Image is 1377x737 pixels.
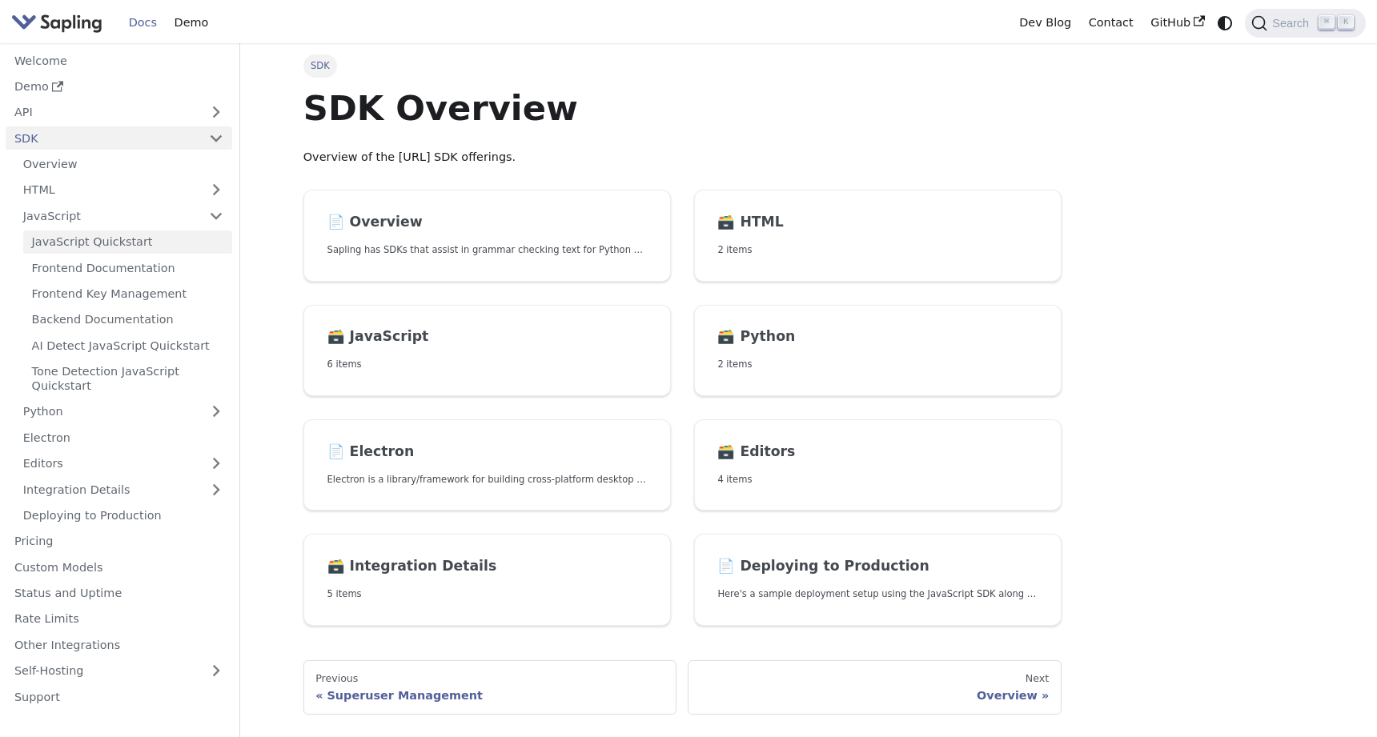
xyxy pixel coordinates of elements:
[11,11,102,34] img: Sapling.ai
[6,101,200,124] a: API
[717,587,1037,602] p: Here's a sample deployment setup using the JavaScript SDK along with a Python backend.
[717,357,1037,372] p: 2 items
[23,308,232,331] a: Backend Documentation
[327,443,647,461] h2: Electron
[717,328,1037,346] h2: Python
[6,582,232,605] a: Status and Uptime
[6,555,232,579] a: Custom Models
[688,660,1061,715] a: NextOverview
[327,357,647,372] p: 6 items
[694,419,1062,511] a: 🗃️ Editors4 items
[717,443,1037,461] h2: Editors
[6,659,232,683] a: Self-Hosting
[694,534,1062,626] a: 📄️ Deploying to ProductionHere's a sample deployment setup using the JavaScript SDK along with a ...
[694,305,1062,397] a: 🗃️ Python2 items
[23,334,232,357] a: AI Detect JavaScript Quickstart
[694,190,1062,282] a: 🗃️ HTML2 items
[14,478,232,501] a: Integration Details
[303,54,337,77] span: SDK
[717,472,1037,487] p: 4 items
[717,214,1037,231] h2: HTML
[327,214,647,231] h2: Overview
[701,672,1049,685] div: Next
[1142,10,1213,35] a: GitHub
[23,360,232,398] a: Tone Detection JavaScript Quickstart
[717,242,1037,258] p: 2 items
[327,242,647,258] p: Sapling has SDKs that assist in grammar checking text for Python and JavaScript, and an HTTP API ...
[327,328,647,346] h2: JavaScript
[14,504,232,527] a: Deploying to Production
[6,685,232,708] a: Support
[14,204,232,227] a: JavaScript
[327,558,647,575] h2: Integration Details
[6,126,200,150] a: SDK
[303,534,671,626] a: 🗃️ Integration Details5 items
[200,101,232,124] button: Expand sidebar category 'API'
[6,530,232,553] a: Pricing
[14,426,232,449] a: Electron
[701,688,1049,703] div: Overview
[327,587,647,602] p: 5 items
[23,282,232,306] a: Frontend Key Management
[14,178,232,202] a: HTML
[303,305,671,397] a: 🗃️ JavaScript6 items
[1319,15,1335,30] kbd: ⌘
[717,558,1037,575] h2: Deploying to Production
[1080,10,1142,35] a: Contact
[303,660,1062,715] nav: Docs pages
[6,633,232,656] a: Other Integrations
[303,419,671,511] a: 📄️ ElectronElectron is a library/framework for building cross-platform desktop apps with JavaScri...
[6,75,232,98] a: Demo
[23,256,232,279] a: Frontend Documentation
[1010,10,1079,35] a: Dev Blog
[303,148,1062,167] p: Overview of the [URL] SDK offerings.
[327,472,647,487] p: Electron is a library/framework for building cross-platform desktop apps with JavaScript, HTML, a...
[315,688,664,703] div: Superuser Management
[1338,15,1354,30] kbd: K
[6,607,232,631] a: Rate Limits
[200,452,232,475] button: Expand sidebar category 'Editors'
[303,54,1062,77] nav: Breadcrumbs
[166,10,217,35] a: Demo
[303,660,676,715] a: PreviousSuperuser Management
[1267,17,1319,30] span: Search
[303,190,671,282] a: 📄️ OverviewSapling has SDKs that assist in grammar checking text for Python and JavaScript, and a...
[120,10,166,35] a: Docs
[1214,11,1237,34] button: Switch between dark and light mode (currently system mode)
[14,153,232,176] a: Overview
[200,126,232,150] button: Collapse sidebar category 'SDK'
[315,672,664,685] div: Previous
[23,230,232,254] a: JavaScript Quickstart
[14,452,200,475] a: Editors
[6,49,232,72] a: Welcome
[11,11,108,34] a: Sapling.ai
[14,400,232,423] a: Python
[1245,9,1365,38] button: Search (Command+K)
[303,86,1062,130] h1: SDK Overview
